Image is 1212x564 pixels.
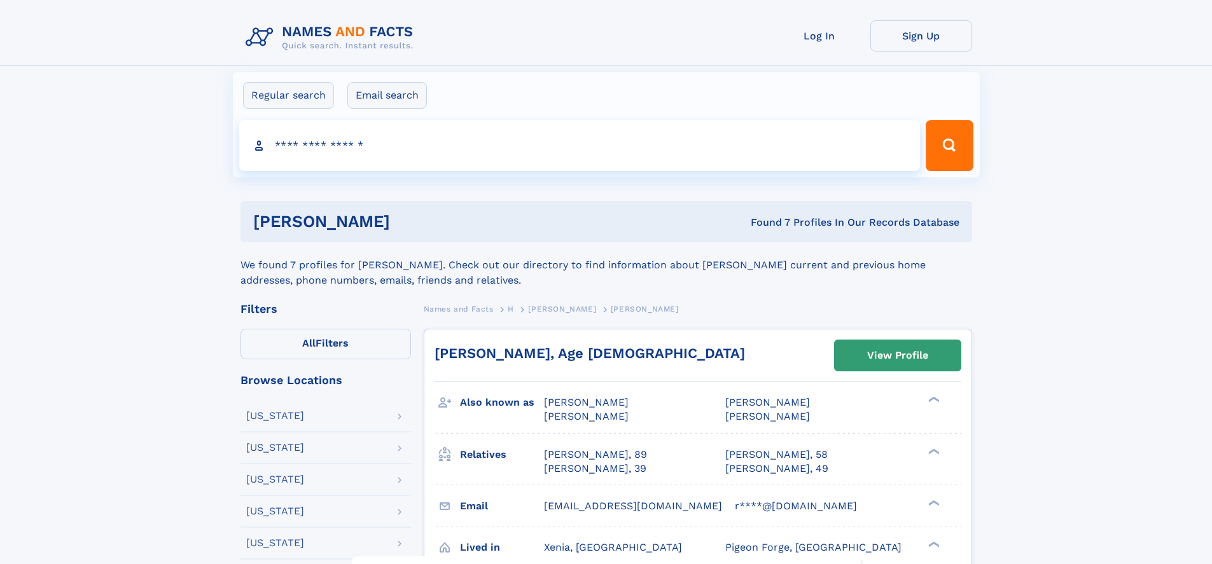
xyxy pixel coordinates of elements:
a: [PERSON_NAME] [528,301,596,317]
div: Browse Locations [240,375,411,386]
div: [US_STATE] [246,443,304,453]
h3: Relatives [460,444,544,465]
span: [PERSON_NAME] [544,396,629,408]
h3: Email [460,495,544,517]
span: All [302,337,316,349]
span: Xenia, [GEOGRAPHIC_DATA] [544,541,682,553]
a: [PERSON_NAME], Age [DEMOGRAPHIC_DATA] [435,345,745,361]
div: View Profile [867,341,928,370]
a: [PERSON_NAME], 39 [544,462,646,476]
a: [PERSON_NAME], 89 [544,448,647,462]
div: [US_STATE] [246,506,304,516]
a: View Profile [835,340,961,371]
span: Pigeon Forge, [GEOGRAPHIC_DATA] [725,541,902,553]
span: [EMAIL_ADDRESS][DOMAIN_NAME] [544,500,722,512]
div: Filters [240,303,411,315]
h3: Also known as [460,392,544,413]
div: ❯ [925,447,940,455]
a: Names and Facts [424,301,494,317]
div: ❯ [925,395,940,404]
div: ❯ [925,540,940,548]
div: [US_STATE] [246,411,304,421]
span: [PERSON_NAME] [544,410,629,422]
label: Email search [347,82,427,109]
a: [PERSON_NAME], 58 [725,448,828,462]
div: [US_STATE] [246,538,304,548]
div: [US_STATE] [246,474,304,485]
a: [PERSON_NAME], 49 [725,462,828,476]
a: H [508,301,514,317]
label: Regular search [243,82,334,109]
a: Sign Up [870,20,972,52]
div: ❯ [925,499,940,507]
img: Logo Names and Facts [240,20,424,55]
h1: [PERSON_NAME] [253,214,571,230]
h3: Lived in [460,537,544,558]
span: [PERSON_NAME] [725,396,810,408]
span: [PERSON_NAME] [725,410,810,422]
button: Search Button [926,120,973,171]
a: Log In [769,20,870,52]
div: Found 7 Profiles In Our Records Database [570,216,959,230]
span: [PERSON_NAME] [611,305,679,313]
input: search input [239,120,921,171]
div: We found 7 profiles for [PERSON_NAME]. Check out our directory to find information about [PERSON_... [240,242,972,288]
span: [PERSON_NAME] [528,305,596,313]
span: H [508,305,514,313]
label: Filters [240,329,411,359]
